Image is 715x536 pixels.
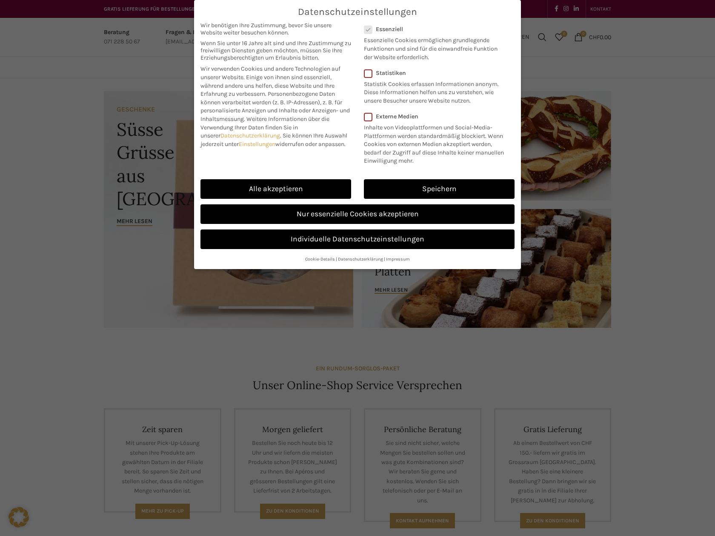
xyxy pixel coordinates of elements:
[364,120,509,165] p: Inhalte von Videoplattformen und Social-Media-Plattformen werden standardmäßig blockiert. Wenn Co...
[239,140,275,148] a: Einstellungen
[220,132,280,139] a: Datenschutzerklärung
[386,256,410,262] a: Impressum
[200,40,351,61] span: Wenn Sie unter 16 Jahre alt sind und Ihre Zustimmung zu freiwilligen Diensten geben möchten, müss...
[364,77,503,105] p: Statistik Cookies erfassen Informationen anonym. Diese Informationen helfen uns zu verstehen, wie...
[200,22,351,36] span: Wir benötigen Ihre Zustimmung, bevor Sie unsere Website weiter besuchen können.
[338,256,383,262] a: Datenschutzerklärung
[200,179,351,199] a: Alle akzeptieren
[364,26,503,33] label: Essenziell
[200,132,347,148] span: Sie können Ihre Auswahl jederzeit unter widerrufen oder anpassen.
[298,6,417,17] span: Datenschutzeinstellungen
[200,115,329,139] span: Weitere Informationen über die Verwendung Ihrer Daten finden Sie in unserer .
[364,33,503,61] p: Essenzielle Cookies ermöglichen grundlegende Funktionen und sind für die einwandfreie Funktion de...
[200,229,515,249] a: Individuelle Datenschutzeinstellungen
[200,204,515,224] a: Nur essenzielle Cookies akzeptieren
[305,256,335,262] a: Cookie-Details
[364,179,515,199] a: Speichern
[364,69,503,77] label: Statistiken
[200,65,340,97] span: Wir verwenden Cookies und andere Technologien auf unserer Website. Einige von ihnen sind essenzie...
[200,90,350,123] span: Personenbezogene Daten können verarbeitet werden (z. B. IP-Adressen), z. B. für personalisierte A...
[364,113,509,120] label: Externe Medien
